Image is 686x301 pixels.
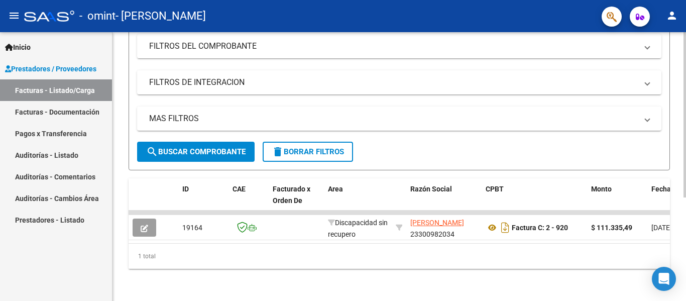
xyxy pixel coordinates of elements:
div: 23300982034 [410,217,478,238]
span: 19164 [182,224,202,232]
mat-icon: menu [8,10,20,22]
span: [PERSON_NAME] [410,219,464,227]
div: 1 total [129,244,670,269]
datatable-header-cell: CAE [228,178,269,223]
div: Open Intercom Messenger [652,267,676,291]
span: CPBT [486,185,504,193]
span: Discapacidad sin recupero [328,219,388,238]
datatable-header-cell: Facturado x Orden De [269,178,324,223]
datatable-header-cell: CPBT [482,178,587,223]
button: Borrar Filtros [263,142,353,162]
datatable-header-cell: ID [178,178,228,223]
datatable-header-cell: Area [324,178,392,223]
i: Descargar documento [499,220,512,236]
mat-panel-title: FILTROS DE INTEGRACION [149,77,637,88]
mat-icon: search [146,146,158,158]
span: Prestadores / Proveedores [5,63,96,74]
span: Inicio [5,42,31,53]
strong: Factura C: 2 - 920 [512,224,568,232]
mat-icon: person [666,10,678,22]
mat-expansion-panel-header: FILTROS DE INTEGRACION [137,70,661,94]
span: Area [328,185,343,193]
span: - omint [79,5,116,27]
mat-expansion-panel-header: FILTROS DEL COMPROBANTE [137,34,661,58]
span: Buscar Comprobante [146,147,246,156]
mat-panel-title: FILTROS DEL COMPROBANTE [149,41,637,52]
mat-icon: delete [272,146,284,158]
datatable-header-cell: Monto [587,178,647,223]
span: ID [182,185,189,193]
span: [DATE] [651,224,672,232]
button: Buscar Comprobante [137,142,255,162]
span: Razón Social [410,185,452,193]
mat-expansion-panel-header: MAS FILTROS [137,107,661,131]
strong: $ 111.335,49 [591,224,632,232]
datatable-header-cell: Razón Social [406,178,482,223]
span: Borrar Filtros [272,147,344,156]
span: - [PERSON_NAME] [116,5,206,27]
span: CAE [233,185,246,193]
mat-panel-title: MAS FILTROS [149,113,637,124]
span: Facturado x Orden De [273,185,310,205]
span: Monto [591,185,612,193]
